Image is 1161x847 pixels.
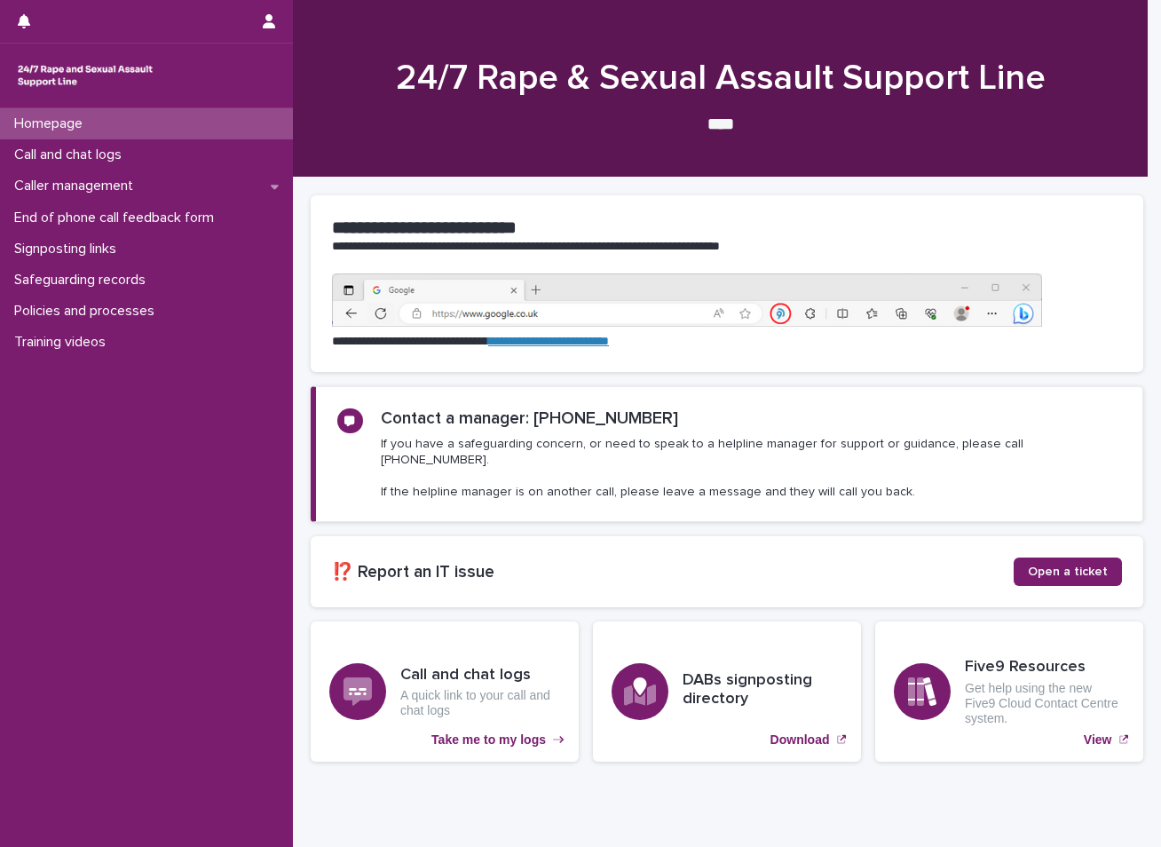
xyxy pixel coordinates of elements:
p: Homepage [7,115,97,132]
p: Take me to my logs [431,732,546,748]
p: A quick link to your call and chat logs [400,688,560,718]
a: View [875,621,1143,762]
a: Open a ticket [1014,558,1122,586]
h2: Contact a manager: [PHONE_NUMBER] [381,408,678,429]
p: Call and chat logs [7,146,136,163]
h2: ⁉️ Report an IT issue [332,562,1014,582]
img: rhQMoQhaT3yELyF149Cw [14,58,156,93]
p: Signposting links [7,241,130,257]
h3: Call and chat logs [400,666,560,685]
a: Take me to my logs [311,621,579,762]
p: Download [770,732,830,748]
p: View [1084,732,1112,748]
p: Caller management [7,178,147,194]
span: Open a ticket [1028,566,1108,578]
h3: Five9 Resources [965,658,1125,677]
a: Download [593,621,861,762]
p: Get help using the new Five9 Cloud Contact Centre system. [965,681,1125,725]
p: Training videos [7,334,120,351]
p: If you have a safeguarding concern, or need to speak to a helpline manager for support or guidanc... [381,436,1121,501]
p: Safeguarding records [7,272,160,289]
h3: DABs signposting directory [683,671,842,709]
p: End of phone call feedback form [7,210,228,226]
img: https%3A%2F%2Fcdn.document360.io%2F0deca9d6-0dac-4e56-9e8f-8d9979bfce0e%2FImages%2FDocumentation%... [332,273,1042,327]
p: Policies and processes [7,303,169,320]
h1: 24/7 Rape & Sexual Assault Support Line [311,57,1130,99]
